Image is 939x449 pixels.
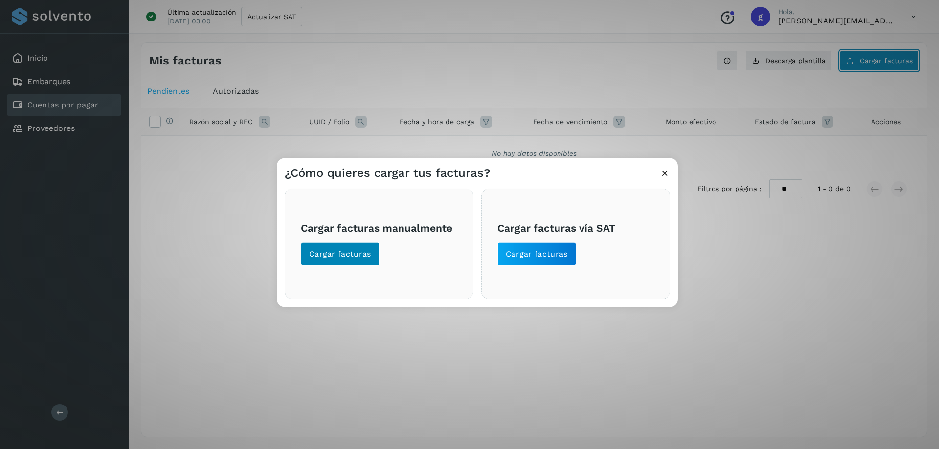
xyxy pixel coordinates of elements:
h3: Cargar facturas vía SAT [497,222,654,234]
span: Cargar facturas [309,248,371,259]
button: Cargar facturas [301,242,380,265]
button: Cargar facturas [497,242,576,265]
span: Cargar facturas [506,248,568,259]
h3: ¿Cómo quieres cargar tus facturas? [285,166,490,180]
h3: Cargar facturas manualmente [301,222,457,234]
